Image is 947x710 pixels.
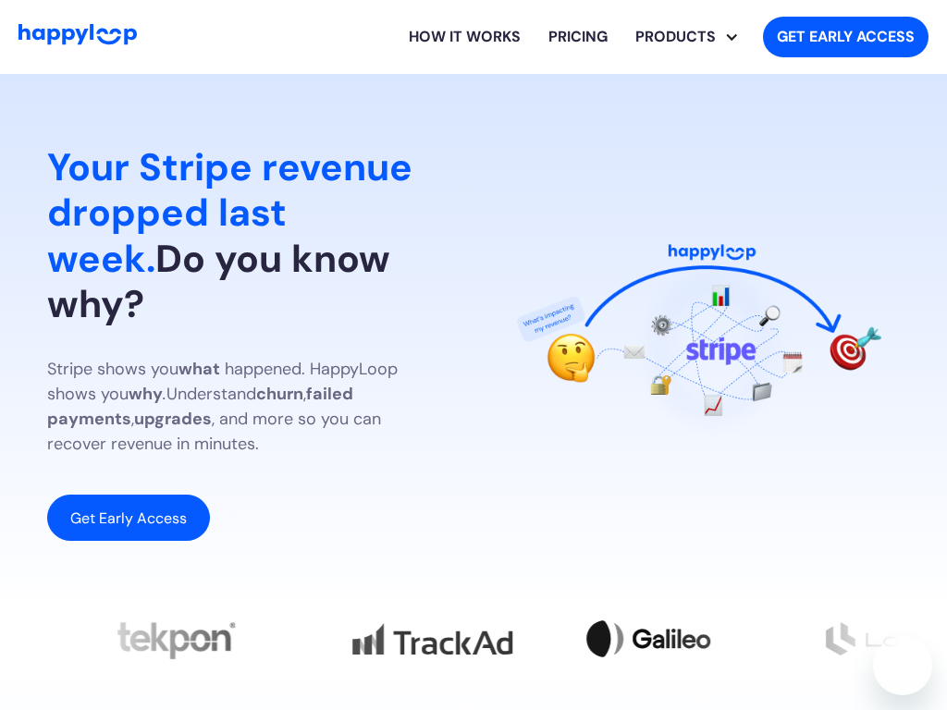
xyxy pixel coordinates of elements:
[129,383,163,405] strong: why
[18,24,137,50] a: Go to Home Page
[163,383,166,405] em: .
[635,7,748,67] div: PRODUCTS
[47,383,353,430] strong: failed payments
[621,7,748,67] div: Explore HappyLoop use cases
[256,383,303,405] strong: churn
[47,357,444,457] p: Stripe shows you happened. HappyLoop shows you Understand , , , and more so you can recover reven...
[47,495,210,541] a: Get Early Access
[763,17,929,57] a: Get started with HappyLoop
[18,24,137,45] img: HappyLoop Logo
[621,26,730,48] div: PRODUCTS
[873,636,932,695] iframe: Butoni për hapjen e dritares së dërgimit të mesazheve
[395,7,535,67] a: Learn how HappyLoop works
[134,408,212,430] strong: upgrades
[47,142,412,283] span: Your Stripe revenue dropped last week.
[535,7,621,67] a: View HappyLoop pricing plans
[178,358,220,380] strong: what
[47,145,444,327] h1: Do you know why?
